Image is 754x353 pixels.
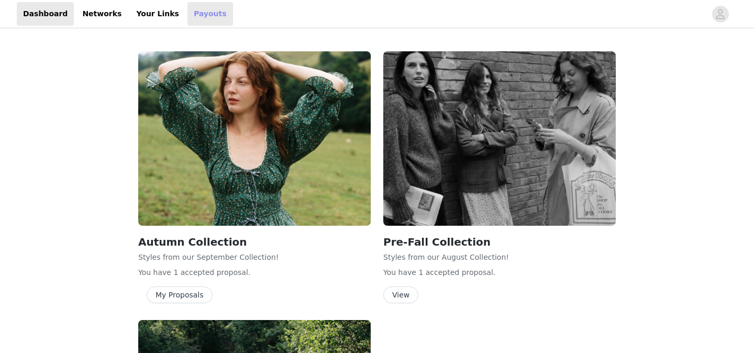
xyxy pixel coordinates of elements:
[138,267,371,278] p: You have 1 accepted proposal .
[383,286,418,303] button: View
[383,267,616,278] p: You have 1 accepted proposal .
[187,2,233,26] a: Payouts
[138,234,371,250] h2: Autumn Collection
[138,51,371,226] img: Christy Dawn
[17,2,74,26] a: Dashboard
[138,252,371,263] p: Styles from our September Collection!
[383,291,418,299] a: View
[76,2,128,26] a: Networks
[715,6,725,23] div: avatar
[147,286,213,303] button: My Proposals
[383,51,616,226] img: Christy Dawn
[130,2,185,26] a: Your Links
[383,234,616,250] h2: Pre-Fall Collection
[383,252,616,263] p: Styles from our August Collection!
